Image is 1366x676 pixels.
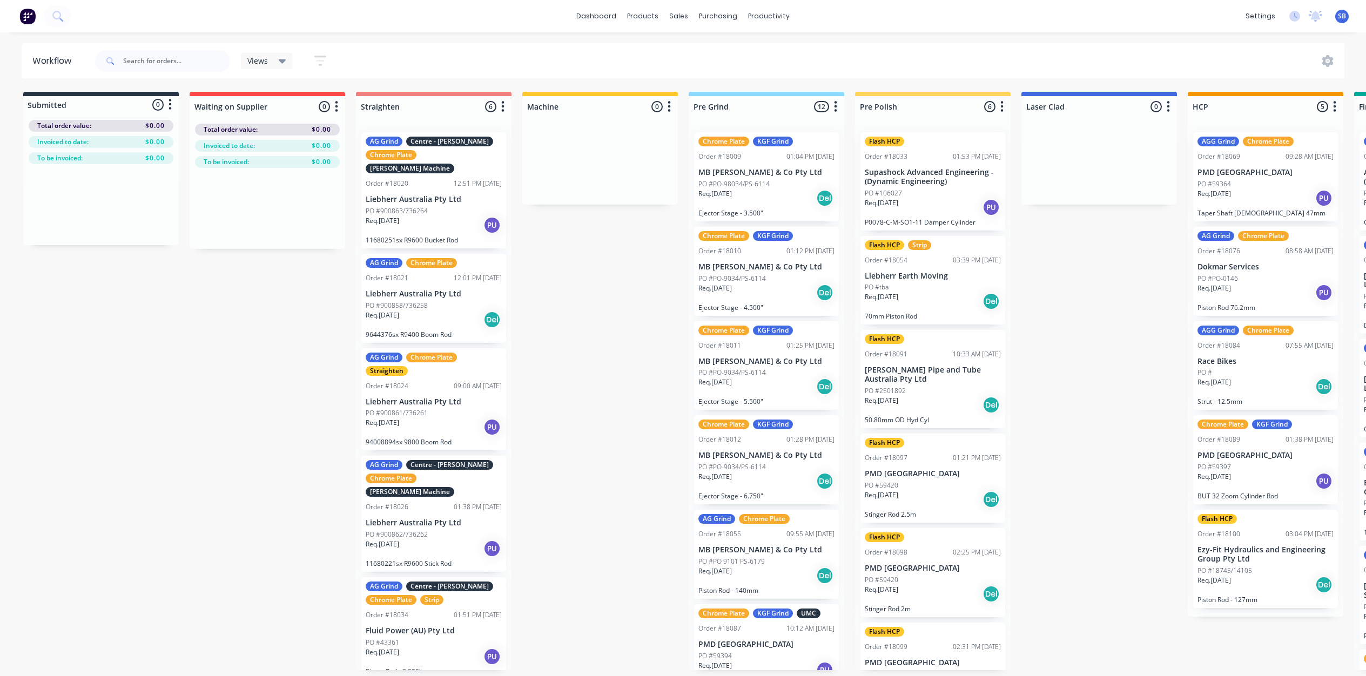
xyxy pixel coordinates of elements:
[1197,462,1231,472] p: PO #59397
[786,435,835,444] div: 01:28 PM [DATE]
[1197,472,1231,482] p: Req. [DATE]
[865,152,907,161] div: Order #18033
[1243,326,1294,335] div: Chrome Plate
[483,648,501,665] div: PU
[123,50,230,72] input: Search for orders...
[694,132,839,221] div: Chrome PlateKGF GrindOrder #1800901:04 PM [DATE]MB [PERSON_NAME] & Co Pty LtdPO #PO-98034/PS-6114...
[816,567,833,584] div: Del
[816,472,833,490] div: Del
[983,199,1000,216] div: PU
[865,168,1001,186] p: Supashock Advanced Engineering - (Dynamic Engineering)
[1197,420,1248,429] div: Chrome Plate
[1197,209,1334,217] p: Taper Shaft [DEMOGRAPHIC_DATA] 47mm
[698,283,732,293] p: Req. [DATE]
[865,366,1001,384] p: [PERSON_NAME] Pipe and Tube Australia Pty Ltd
[366,408,428,418] p: PO #900861/736261
[1197,274,1238,283] p: PO #PO-0146
[860,434,1005,523] div: Flash HCPOrder #1809701:21 PM [DATE]PMD [GEOGRAPHIC_DATA]PO #59420Req.[DATE]DelStinger Rod 2.5m
[1286,435,1334,444] div: 01:38 PM [DATE]
[786,529,835,539] div: 09:55 AM [DATE]
[865,312,1001,320] p: 70mm Piston Rod
[366,559,502,567] p: 11680221sx R9600 Stick Rod
[983,585,1000,603] div: Del
[698,303,835,312] p: Ejector Stage - 4.500"
[1286,246,1334,256] div: 08:58 AM [DATE]
[698,397,835,405] p: Ejector Stage - 5.500"
[37,153,83,163] span: To be invoiced:
[366,638,399,647] p: PO #43361
[865,575,898,585] p: PO #59420
[1240,8,1281,24] div: settings
[1197,152,1240,161] div: Order #18069
[865,240,904,250] div: Flash HCP
[366,381,408,391] div: Order #18024
[1315,472,1333,490] div: PU
[698,545,835,555] p: MB [PERSON_NAME] & Co Pty Ltd
[1197,566,1252,576] p: PO #18745/14105
[816,378,833,395] div: Del
[865,188,902,198] p: PO #106027
[698,274,766,283] p: PO #PO-9034/PS-6114
[694,415,839,504] div: Chrome PlateKGF GrindOrder #1801201:28 PM [DATE]MB [PERSON_NAME] & Co Pty LtdPO #PO-9034/PS-6114R...
[366,530,428,539] p: PO #900862/736262
[1197,576,1231,585] p: Req. [DATE]
[860,528,1005,617] div: Flash HCPOrder #1809802:25 PM [DATE]PMD [GEOGRAPHIC_DATA]PO #59420Req.[DATE]DelStinger Rod 2m
[1286,152,1334,161] div: 09:28 AM [DATE]
[1315,284,1333,301] div: PU
[1193,321,1338,410] div: AGG GrindChrome PlateOrder #1808407:55 AM [DATE]Race BikesPO #Req.[DATE]DelStrut - 12.5mm
[1193,132,1338,221] div: AGG GrindChrome PlateOrder #1806909:28 AM [DATE]PMD [GEOGRAPHIC_DATA]PO #59364Req.[DATE]PUTaper S...
[753,609,793,618] div: KGF Grind
[1197,377,1231,387] p: Req. [DATE]
[753,326,793,335] div: KGF Grind
[753,137,793,146] div: KGF Grind
[1197,514,1237,524] div: Flash HCP
[865,349,907,359] div: Order #18091
[366,236,502,244] p: 11680251sx R9600 Bucket Rod
[816,284,833,301] div: Del
[366,195,502,204] p: Liebherr Australia Pty Ltd
[1193,510,1338,608] div: Flash HCPOrder #1810003:04 PM [DATE]Ezy-Fit Hydraulics and Engineering Group Pty LtdPO #18745/141...
[366,610,408,620] div: Order #18034
[865,627,904,637] div: Flash HCP
[786,341,835,350] div: 01:25 PM [DATE]
[204,157,249,167] span: To be invoiced:
[694,321,839,410] div: Chrome PlateKGF GrindOrder #1801101:25 PM [DATE]MB [PERSON_NAME] & Co Pty LtdPO #PO-9034/PS-6114R...
[698,189,732,199] p: Req. [DATE]
[698,640,835,649] p: PMD [GEOGRAPHIC_DATA]
[694,8,743,24] div: purchasing
[860,132,1005,231] div: Flash HCPOrder #1803301:53 PM [DATE]Supashock Advanced Engineering - (Dynamic Engineering)PO #106...
[366,330,502,339] p: 9644376sx R9400 Boom Rod
[698,137,749,146] div: Chrome Plate
[865,585,898,594] p: Req. [DATE]
[698,566,732,576] p: Req. [DATE]
[865,564,1001,573] p: PMD [GEOGRAPHIC_DATA]
[865,605,1001,613] p: Stinger Rod 2m
[865,255,907,265] div: Order #18054
[694,227,839,316] div: Chrome PlateKGF GrindOrder #1801001:12 PM [DATE]MB [PERSON_NAME] & Co Pty LtdPO #PO-9034/PS-6114R...
[1197,283,1231,293] p: Req. [DATE]
[865,481,898,490] p: PO #59420
[698,179,770,189] p: PO #PO-98034/PS-6114
[406,460,493,470] div: Centre - [PERSON_NAME]
[454,179,502,188] div: 12:51 PM [DATE]
[571,8,622,24] a: dashboard
[865,469,1001,478] p: PMD [GEOGRAPHIC_DATA]
[454,381,502,391] div: 09:00 AM [DATE]
[865,510,1001,518] p: Stinger Rod 2.5m
[312,125,331,134] span: $0.00
[366,502,408,512] div: Order #18026
[366,647,399,657] p: Req. [DATE]
[865,396,898,405] p: Req. [DATE]
[366,418,399,428] p: Req. [DATE]
[366,258,402,268] div: AG Grind
[698,246,741,256] div: Order #18010
[664,8,694,24] div: sales
[786,624,835,633] div: 10:12 AM [DATE]
[865,438,904,448] div: Flash HCP
[860,236,1005,325] div: Flash HCPStripOrder #1805403:39 PM [DATE]Liebherr Earth MovingPO #tbaReq.[DATE]Del70mm Piston Rod
[1238,231,1289,241] div: Chrome Plate
[865,532,904,542] div: Flash HCP
[698,609,749,618] div: Chrome Plate
[953,152,1001,161] div: 01:53 PM [DATE]
[366,539,399,549] p: Req. [DATE]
